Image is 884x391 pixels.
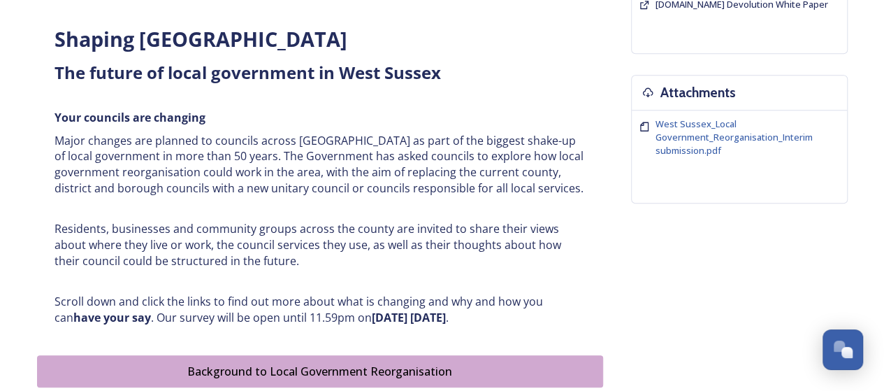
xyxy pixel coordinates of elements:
button: Open Chat [823,329,863,370]
strong: [DATE] [372,310,407,325]
p: Scroll down and click the links to find out more about what is changing and why and how you can .... [55,294,586,325]
p: Residents, businesses and community groups across the county are invited to share their views abo... [55,221,586,269]
strong: [DATE] [410,310,446,325]
p: Major changes are planned to councils across [GEOGRAPHIC_DATA] as part of the biggest shake-up of... [55,133,586,197]
div: Background to Local Government Reorganisation [45,363,595,380]
strong: Shaping [GEOGRAPHIC_DATA] [55,25,347,52]
button: Background to Local Government Reorganisation [37,355,603,388]
strong: Your councils are changing [55,110,205,125]
strong: have your say [73,310,151,325]
strong: The future of local government in West Sussex [55,61,441,84]
h3: Attachments [660,83,736,103]
span: West Sussex_Local Government_Reorganisation_Interim submission.pdf [655,118,813,157]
